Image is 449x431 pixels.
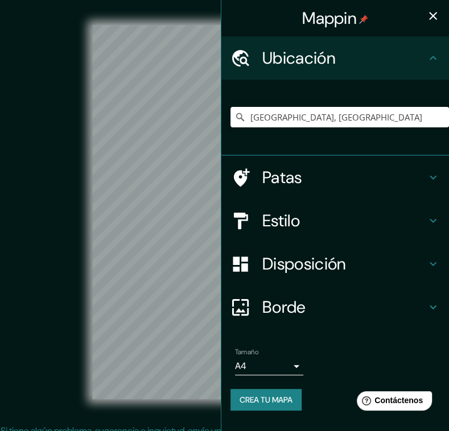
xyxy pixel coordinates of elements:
[221,156,449,199] div: Patas
[262,253,346,275] font: Disposición
[262,296,306,318] font: Borde
[235,360,246,372] font: A4
[359,15,368,24] img: pin-icon.png
[230,107,449,127] input: Elige tu ciudad o zona
[240,395,293,405] font: Crea tu mapa
[262,167,302,188] font: Patas
[262,210,300,231] font: Estilo
[302,7,357,29] font: Mappin
[235,357,303,375] div: A4
[221,36,449,80] div: Ubicación
[92,25,357,399] canvas: Mapa
[221,242,449,285] div: Disposición
[235,347,258,357] font: Tamaño
[221,199,449,242] div: Estilo
[221,285,449,329] div: Borde
[230,389,302,411] button: Crea tu mapa
[262,47,336,69] font: Ubicación
[348,387,436,418] iframe: Lanzador de widgets de ayuda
